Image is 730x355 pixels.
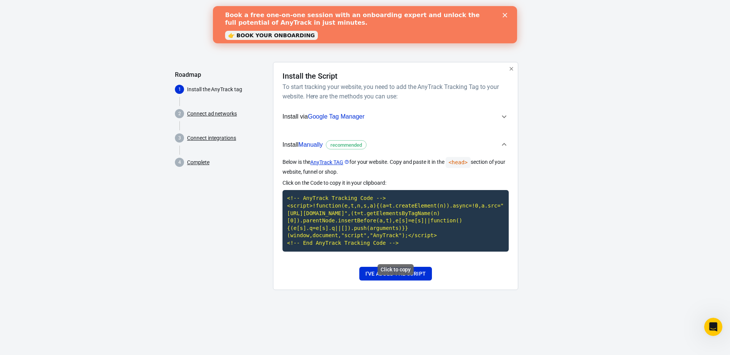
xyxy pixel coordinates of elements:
button: I've added the script [359,267,432,281]
h6: To start tracking your website, you need to add the AnyTrack Tracking Tag to your website. Here a... [282,82,506,101]
span: Install via [282,112,365,122]
h5: Roadmap [175,71,267,79]
a: Connect integrations [187,134,236,142]
span: Google Tag Manager [308,113,365,120]
a: Complete [187,158,209,166]
iframe: Intercom live chat [704,318,722,336]
button: InstallManuallyrecommended [282,132,509,157]
code: <head> [446,157,471,168]
text: 4 [178,160,181,165]
p: Below is the for your website. Copy and paste it in the section of your website, funnel or shop. [282,157,509,176]
iframe: Intercom live chat banner [213,6,517,43]
text: 1 [178,87,181,92]
div: AnyTrack [175,12,555,25]
span: Manually [298,141,323,148]
span: recommended [328,141,365,149]
button: Install viaGoogle Tag Manager [282,107,509,126]
p: Click on the Code to copy it in your clipboard: [282,179,509,187]
div: Close [290,7,297,11]
p: Install the AnyTrack tag [187,86,267,94]
a: Connect ad networks [187,110,237,118]
text: 3 [178,135,181,141]
div: Click to copy [378,264,414,275]
h4: Install the Script [282,71,338,81]
span: Install [282,140,367,150]
text: 2 [178,111,181,116]
code: Click to copy [282,190,509,251]
a: AnyTrack TAG [310,158,349,166]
